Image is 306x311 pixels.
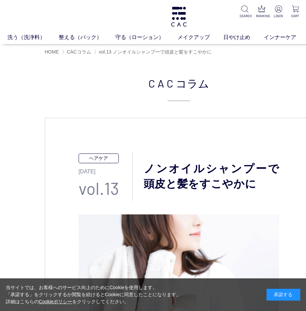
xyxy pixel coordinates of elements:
[273,5,284,19] a: LOGIN
[240,13,250,19] p: SEARCH
[79,153,119,163] p: ヘアケア
[273,13,284,19] p: LOGIN
[256,5,267,19] a: RANKING
[6,284,181,305] div: 当サイトでは、お客様へのサービス向上のためにCookieを使用します。 「承諾する」をクリックするか閲覧を続けるとCookieに同意したことになります。 詳細はこちらの をクリックしてください。
[7,33,59,41] a: 洗う（洗浄料）
[79,163,133,176] p: [DATE]
[267,289,300,301] div: 承諾する
[290,13,301,19] p: CART
[39,299,73,304] a: Cookieポリシー
[94,49,214,55] li: 〉
[176,75,209,91] span: コラム
[99,49,212,55] span: vol.13 ノンオイルシャンプーで頭皮と髪をすこやかに
[79,176,133,201] p: vol.13
[170,7,188,27] img: logo
[177,33,223,41] a: メイクアップ
[59,33,115,41] a: 整える（パック）
[223,33,264,41] a: 日やけ止め
[62,49,93,55] li: 〉
[256,13,267,19] p: RANKING
[45,49,59,55] a: HOME
[67,49,91,55] a: CACコラム
[115,33,177,41] a: 守る（ローション）
[133,161,279,192] h1: ノンオイルシャンプーで頭皮と髪をすこやかに
[290,5,301,19] a: CART
[240,5,250,19] a: SEARCH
